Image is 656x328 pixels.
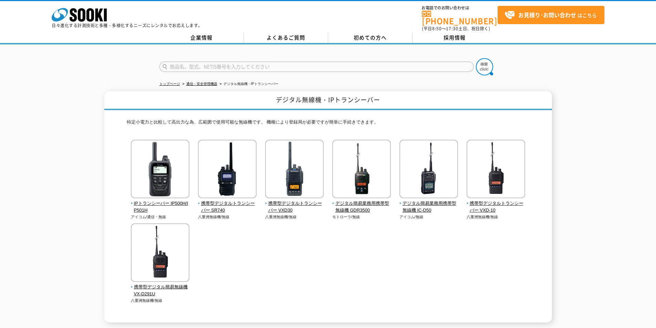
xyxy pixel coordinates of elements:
span: 初めての方へ [354,34,387,41]
span: デジタル簡易業務用携帯型無線機 IC-D50 [399,200,458,214]
strong: お見積り･お問い合わせ [518,11,576,19]
a: 携帯型デジタルトランシーバー VXD30 [265,193,324,214]
h1: デジタル無線機・IPトランシーバー [104,91,552,110]
a: [PHONE_NUMBER] [422,11,498,25]
input: 商品名、型式、NETIS番号を入力してください [159,62,474,72]
li: デジタル無線機・IPトランシーバー [218,81,278,88]
p: 日々進化する計測技術と多種・多様化するニーズにレンタルでお応えします。 [52,23,202,28]
img: 携帯型デジタルトランシーバー VXD-10 [467,140,525,200]
a: 初めての方へ [328,33,413,43]
p: アイコム/通信・無線 [131,214,190,220]
a: 採用情報 [413,33,497,43]
a: 企業情報 [159,33,244,43]
span: 携帯型デジタルトランシーバー VXD30 [265,200,324,214]
img: デジタル簡易業務用携帯型無線機 GDR3500 [332,140,391,200]
p: モトローラ/無線 [332,214,391,220]
span: 携帯型デジタル簡易無線機 VX-D291U [131,284,190,298]
p: アイコム/無線 [399,214,458,220]
p: 八重洲無線機/無線 [131,298,190,304]
img: btn_search.png [476,58,493,75]
a: 携帯型デジタル簡易無線機 VX-D291U [131,277,190,298]
p: 特定小電力と比較して高出力な為、広範囲で使用可能な無線機です。 機種により登録局が必要ですが簡単に手続きできます。 [127,119,530,129]
a: トップページ [159,82,180,86]
a: デジタル簡易業務用携帯型無線機 IC-D50 [399,193,458,214]
a: デジタル簡易業務用携帯型無線機 GDR3500 [332,193,391,214]
a: よくあるご質問 [244,33,328,43]
span: 携帯型デジタルトランシーバー VXD-10 [467,200,525,214]
span: (平日 ～ 土日、祝日除く) [422,25,490,32]
p: 八重洲無線機/無線 [265,214,324,220]
span: 携帯型デジタルトランシーバー SR740 [198,200,257,214]
img: 携帯型デジタルトランシーバー SR740 [198,140,257,200]
a: お見積り･お問い合わせはこちら [498,6,604,24]
img: デジタル簡易業務用携帯型無線機 IC-D50 [399,140,458,200]
span: はこちら [504,10,597,20]
span: 8:50 [432,25,442,32]
img: IPトランシーバー IP500H/IP501H [131,140,189,200]
a: 携帯型デジタルトランシーバー VXD-10 [467,193,525,214]
img: 携帯型デジタル簡易無線機 VX-D291U [131,223,189,284]
p: 八重洲無線機/無線 [467,214,525,220]
a: 携帯型デジタルトランシーバー SR740 [198,193,257,214]
p: 八重洲無線機/無線 [198,214,257,220]
a: IPトランシーバー IP500H/IP501H [131,193,190,214]
span: お電話でのお問い合わせは [422,6,498,10]
a: 通信・安全管理機器 [186,82,217,86]
span: IPトランシーバー IP500H/IP501H [131,200,190,214]
span: 17:30 [446,25,458,32]
span: デジタル簡易業務用携帯型無線機 GDR3500 [332,200,391,214]
img: 携帯型デジタルトランシーバー VXD30 [265,140,324,200]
